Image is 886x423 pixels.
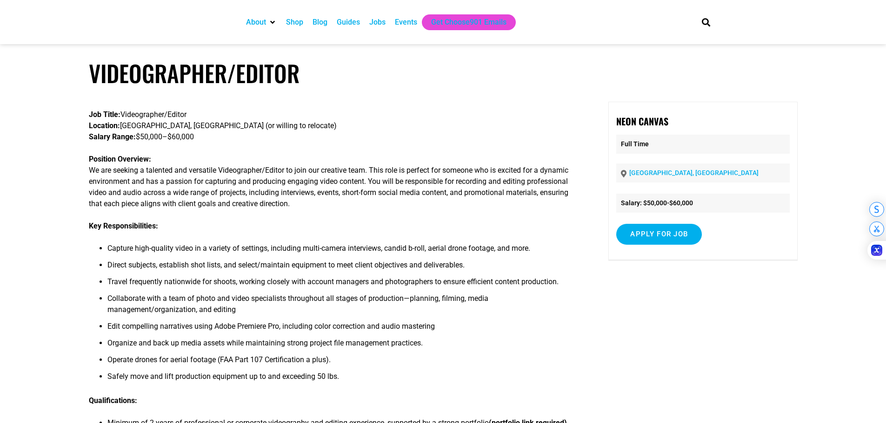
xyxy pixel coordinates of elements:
p: We are seeking a talented and versatile Videographer/Editor to join our creative team. This role ... [89,154,573,209]
a: Get Choose901 Emails [431,17,506,28]
strong: Location: [89,121,120,130]
li: Safely move and lift production equipment up to and exceeding 50 lbs. [107,371,573,388]
li: Direct subjects, establish shot lists, and select/maintain equipment to meet client objectives an... [107,260,573,276]
a: Events [395,17,417,28]
div: Search [698,14,713,30]
strong: Key Responsibilities: [89,221,158,230]
div: About [241,14,281,30]
li: Capture high-quality video in a variety of settings, including multi-camera interviews, candid b-... [107,243,573,260]
li: Edit compelling narratives using Adobe Premiere Pro, including color correction and audio mastering [107,321,573,338]
p: Full Time [616,135,789,154]
a: Blog [313,17,327,28]
strong: Qualifications: [89,396,137,405]
a: Guides [337,17,360,28]
li: Operate drones for aerial footage (FAA Part 107 Certification a plus). [107,354,573,371]
li: Collaborate with a team of photo and video specialists throughout all stages of production—planni... [107,293,573,321]
strong: Position Overview: [89,155,151,163]
a: About [246,17,266,28]
li: Organize and back up media assets while maintaining strong project file management practices. [107,338,573,354]
p: Videographer/Editor [GEOGRAPHIC_DATA], [GEOGRAPHIC_DATA] (or willing to relocate) $50,000–$60,000 [89,109,573,143]
nav: Main nav [241,14,686,30]
a: [GEOGRAPHIC_DATA], [GEOGRAPHIC_DATA] [629,169,759,176]
li: Salary: $50,000-$60,000 [616,194,789,213]
a: Jobs [369,17,386,28]
input: Apply for job [616,224,702,245]
li: Travel frequently nationwide for shoots, working closely with account managers and photographers ... [107,276,573,293]
a: Shop [286,17,303,28]
strong: Salary Range: [89,132,136,141]
h1: Videographer/Editor [89,59,798,87]
strong: Neon Canvas [616,114,668,128]
strong: Job Title: [89,110,120,119]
